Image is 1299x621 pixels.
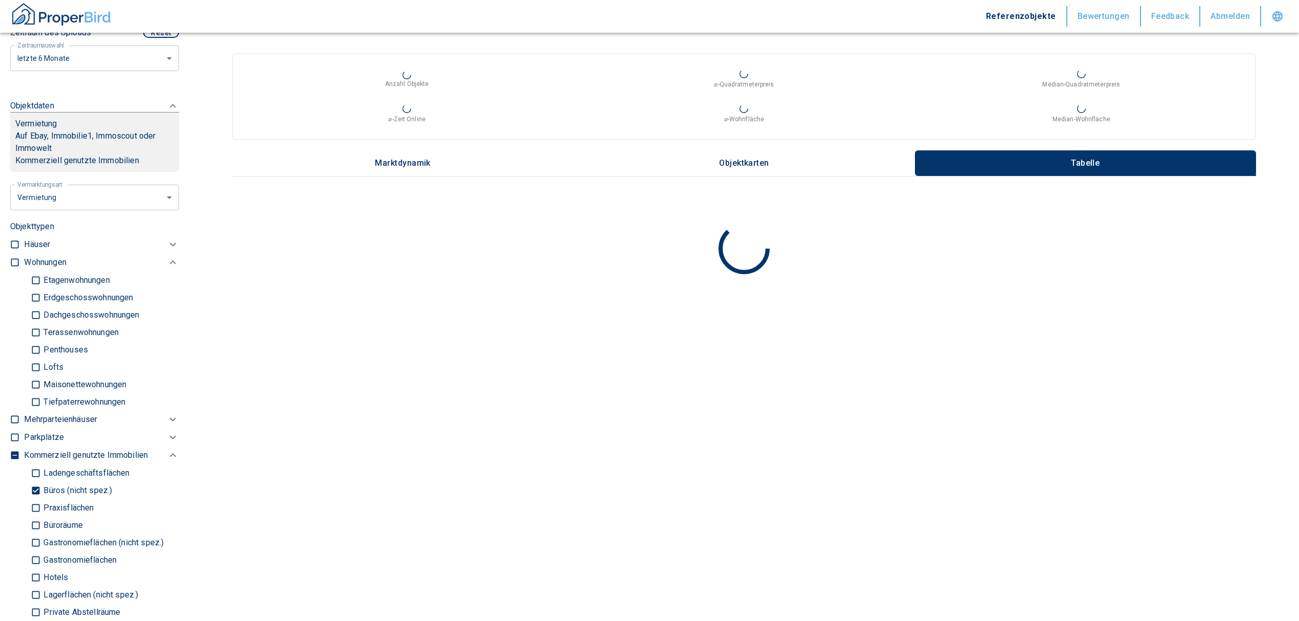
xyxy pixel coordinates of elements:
button: Reset [143,28,179,38]
p: Objektdaten [10,100,54,112]
p: Kommerziell genutzte Immobilien [24,449,148,461]
p: Büros (nicht spez.) [41,486,112,495]
p: Wohnungen [24,256,66,269]
p: Median-Wohnfläche [1052,115,1110,124]
p: Tabelle [1060,159,1111,168]
p: Marktdynamik [375,159,431,168]
p: Mehrparteienhäuser [24,413,97,426]
p: Zeitraum des Uploads [10,27,91,39]
p: Gastronomieflächen [41,556,117,564]
p: ⌀-Quadratmeterpreis [714,80,774,89]
p: Penthouses [41,346,88,354]
div: Häuser [24,236,179,254]
button: Bewertungen [1067,6,1141,27]
p: Median-Quadratmeterpreis [1042,80,1120,89]
p: Objektkarten [719,159,770,168]
div: letzte 6 Monate [10,184,179,211]
p: Lagerflächen (nicht spez.) [41,591,138,599]
p: Maisonettewohnungen [41,381,126,389]
div: wrapped label tabs example [232,150,1256,176]
div: Mehrparteienhäuser [24,411,179,429]
button: Feedback [1141,6,1201,27]
p: Parkplätze [24,431,64,443]
p: Private Abstellräume [41,608,120,616]
p: Häuser [24,238,50,251]
p: ⌀-Wohnfläche [724,115,764,124]
p: Auf Ebay, Immobilie1, Immoscout oder Immowelt [15,130,174,154]
p: Objekttypen [10,220,179,233]
p: Kommerziell genutzte Immobilien [15,154,174,167]
div: Wohnungen [24,254,179,272]
p: Etagenwohnungen [41,276,109,284]
p: Dachgeschosswohnungen [41,311,139,319]
p: Tiefpaterrewohnungen [41,398,125,406]
div: Kommerziell genutzte Immobilien [24,447,179,464]
button: ProperBird Logo and Home Button [10,2,113,31]
p: Terassenwohnungen [41,328,119,337]
p: Erdgeschosswohnungen [41,294,133,302]
p: Lofts [41,363,63,371]
div: ObjektdatenVermietungAuf Ebay, Immobilie1, Immoscout oder ImmoweltKommerziell genutzte Immobilien [10,90,179,182]
p: Anzahl Objekte [385,79,429,88]
p: Ladengeschäftsflächen [41,469,129,477]
img: ProperBird Logo and Home Button [10,2,113,27]
button: Referenzobjekte [976,6,1067,27]
div: Parkplätze [24,429,179,447]
p: Gastronomieflächen (nicht spez.) [41,539,164,547]
p: Vermietung [15,118,57,130]
p: ⌀-Zeit Online [388,115,425,124]
p: Büroräume [41,521,82,529]
p: Hotels [41,573,68,582]
button: Abmelden [1200,6,1261,27]
div: letzte 6 Monate [10,45,179,72]
p: Praxisflächen [41,504,94,512]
